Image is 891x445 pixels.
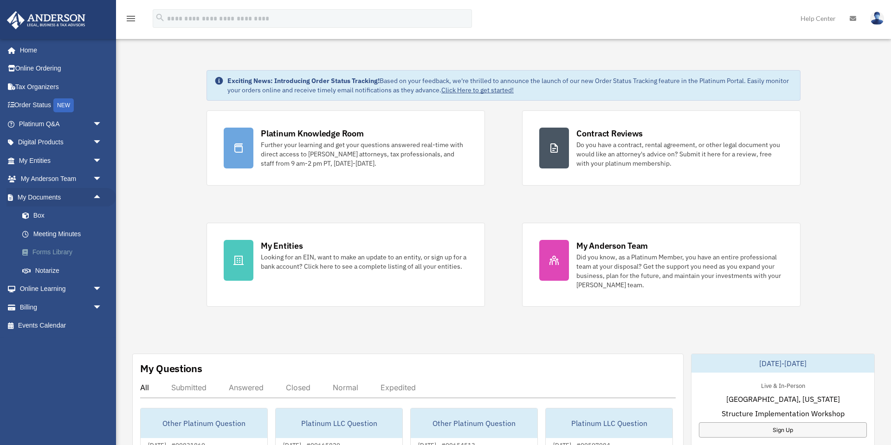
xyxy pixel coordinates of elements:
span: arrow_drop_down [93,298,111,317]
a: My Entitiesarrow_drop_down [6,151,116,170]
a: Notarize [13,261,116,280]
span: [GEOGRAPHIC_DATA], [US_STATE] [726,393,840,405]
a: Contract Reviews Do you have a contract, rental agreement, or other legal document you would like... [522,110,801,186]
div: Closed [286,383,310,392]
div: Platinum LLC Question [546,408,672,438]
span: arrow_drop_down [93,151,111,170]
span: arrow_drop_down [93,115,111,134]
a: Meeting Minutes [13,225,116,243]
a: Box [13,206,116,225]
a: Online Learningarrow_drop_down [6,280,116,298]
div: Expedited [381,383,416,392]
span: Structure Implementation Workshop [722,408,845,419]
a: Billingarrow_drop_down [6,298,116,316]
div: Other Platinum Question [411,408,537,438]
div: My Entities [261,240,303,252]
img: Anderson Advisors Platinum Portal [4,11,88,29]
a: Order StatusNEW [6,96,116,115]
div: All [140,383,149,392]
div: Submitted [171,383,207,392]
a: Digital Productsarrow_drop_down [6,133,116,152]
a: Online Ordering [6,59,116,78]
a: Events Calendar [6,316,116,335]
a: Sign Up [699,422,867,438]
div: My Questions [140,361,202,375]
div: Other Platinum Question [141,408,267,438]
a: Forms Library [13,243,116,262]
span: arrow_drop_up [93,188,111,207]
span: arrow_drop_down [93,280,111,299]
div: Live & In-Person [754,380,813,390]
a: My Documentsarrow_drop_up [6,188,116,206]
a: Platinum Q&Aarrow_drop_down [6,115,116,133]
div: Contract Reviews [576,128,643,139]
div: Normal [333,383,358,392]
div: Platinum Knowledge Room [261,128,364,139]
div: Do you have a contract, rental agreement, or other legal document you would like an attorney's ad... [576,140,783,168]
a: menu [125,16,136,24]
a: My Anderson Teamarrow_drop_down [6,170,116,188]
i: search [155,13,165,23]
strong: Exciting News: Introducing Order Status Tracking! [227,77,380,85]
img: User Pic [870,12,884,25]
div: Based on your feedback, we're thrilled to announce the launch of our new Order Status Tracking fe... [227,76,793,95]
i: menu [125,13,136,24]
div: My Anderson Team [576,240,648,252]
a: My Entities Looking for an EIN, want to make an update to an entity, or sign up for a bank accoun... [207,223,485,307]
a: Click Here to get started! [441,86,514,94]
span: arrow_drop_down [93,133,111,152]
a: My Anderson Team Did you know, as a Platinum Member, you have an entire professional team at your... [522,223,801,307]
div: [DATE]-[DATE] [691,354,874,373]
div: Did you know, as a Platinum Member, you have an entire professional team at your disposal? Get th... [576,252,783,290]
div: Further your learning and get your questions answered real-time with direct access to [PERSON_NAM... [261,140,468,168]
div: NEW [53,98,74,112]
div: Platinum LLC Question [276,408,402,438]
a: Platinum Knowledge Room Further your learning and get your questions answered real-time with dire... [207,110,485,186]
div: Looking for an EIN, want to make an update to an entity, or sign up for a bank account? Click her... [261,252,468,271]
a: Home [6,41,111,59]
span: arrow_drop_down [93,170,111,189]
div: Answered [229,383,264,392]
a: Tax Organizers [6,77,116,96]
